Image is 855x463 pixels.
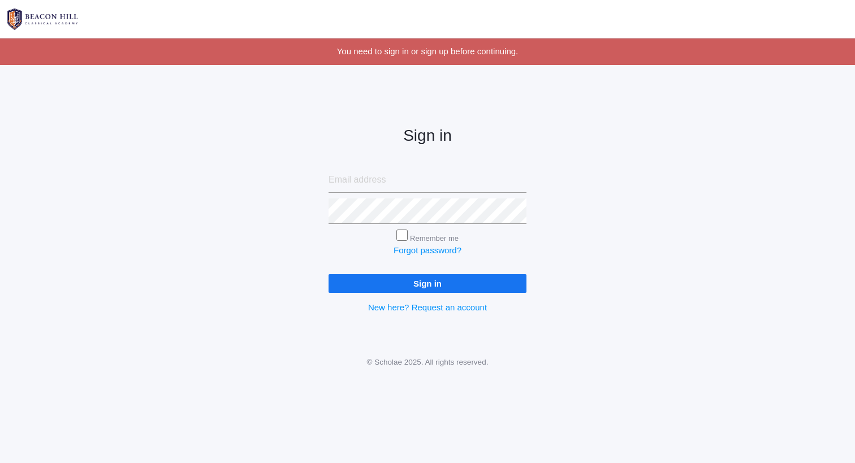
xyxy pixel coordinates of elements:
input: Email address [329,167,526,193]
input: Sign in [329,274,526,293]
a: New here? Request an account [368,302,487,312]
h2: Sign in [329,127,526,145]
a: Forgot password? [394,245,461,255]
label: Remember me [410,234,459,243]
